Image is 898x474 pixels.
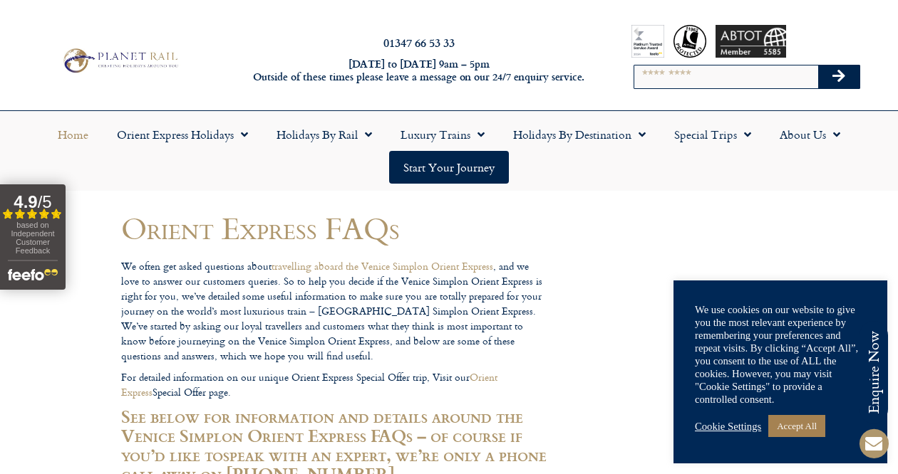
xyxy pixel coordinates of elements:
[695,420,761,433] a: Cookie Settings
[660,118,765,151] a: Special Trips
[103,118,262,151] a: Orient Express Holidays
[386,118,499,151] a: Luxury Trains
[243,58,595,84] h6: [DATE] to [DATE] 9am – 5pm Outside of these times please leave a message on our 24/7 enquiry serv...
[499,118,660,151] a: Holidays by Destination
[58,46,181,75] img: Planet Rail Train Holidays Logo
[765,118,855,151] a: About Us
[768,415,825,437] a: Accept All
[7,118,891,184] nav: Menu
[262,118,386,151] a: Holidays by Rail
[389,151,509,184] a: Start your Journey
[383,34,455,51] a: 01347 66 53 33
[818,65,860,88] button: Search
[695,303,866,406] div: We use cookies on our website to give you the most relevant experience by remembering your prefer...
[43,118,103,151] a: Home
